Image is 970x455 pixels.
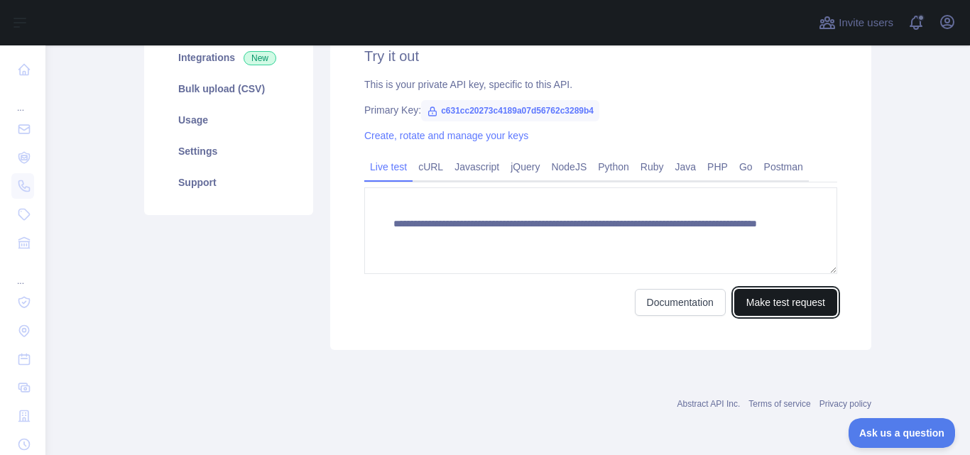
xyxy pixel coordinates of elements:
[364,155,413,178] a: Live test
[364,130,528,141] a: Create, rotate and manage your keys
[505,155,545,178] a: jQuery
[364,77,837,92] div: This is your private API key, specific to this API.
[449,155,505,178] a: Javascript
[758,155,809,178] a: Postman
[161,73,296,104] a: Bulk upload (CSV)
[244,51,276,65] span: New
[161,104,296,136] a: Usage
[161,42,296,73] a: Integrations New
[677,399,741,409] a: Abstract API Inc.
[635,289,726,316] a: Documentation
[592,155,635,178] a: Python
[819,399,871,409] a: Privacy policy
[670,155,702,178] a: Java
[364,46,837,66] h2: Try it out
[11,258,34,287] div: ...
[702,155,734,178] a: PHP
[161,136,296,167] a: Settings
[734,155,758,178] a: Go
[849,418,956,448] iframe: Toggle Customer Support
[839,15,893,31] span: Invite users
[545,155,592,178] a: NodeJS
[11,85,34,114] div: ...
[734,289,837,316] button: Make test request
[748,399,810,409] a: Terms of service
[635,155,670,178] a: Ruby
[816,11,896,34] button: Invite users
[413,155,449,178] a: cURL
[421,100,599,121] span: c631cc20273c4189a07d56762c3289b4
[364,103,837,117] div: Primary Key:
[161,167,296,198] a: Support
